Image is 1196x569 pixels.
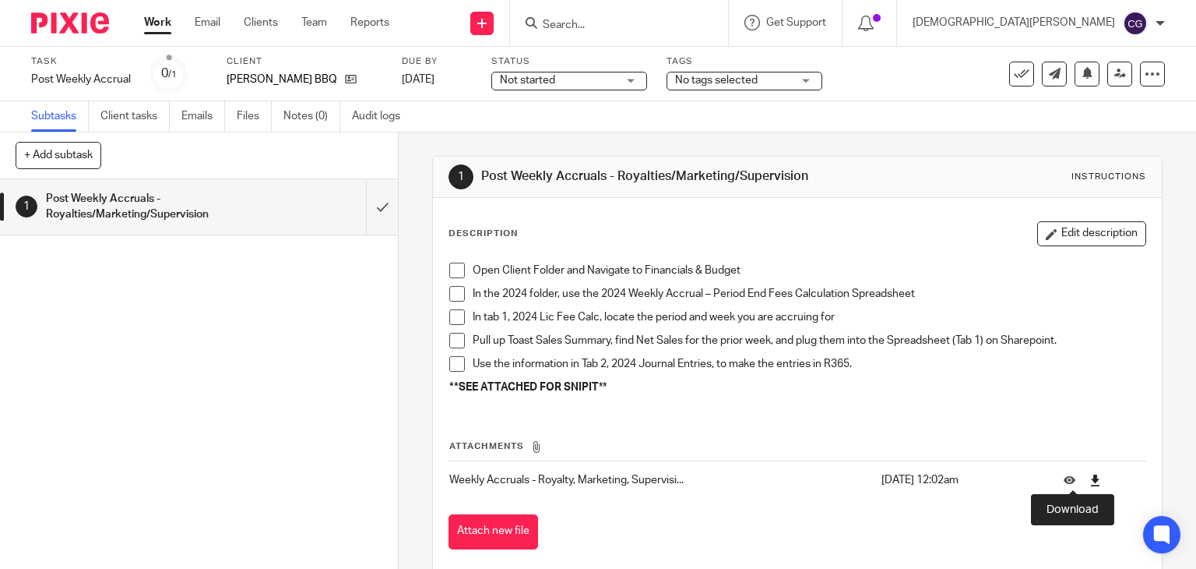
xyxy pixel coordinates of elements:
[16,196,37,217] div: 1
[46,187,249,227] h1: Post Weekly Accruals - Royalties/Marketing/Supervision
[913,15,1115,30] p: [DEMOGRAPHIC_DATA][PERSON_NAME]
[473,263,1146,278] p: Open Client Folder and Navigate to Financials & Budget
[667,55,822,68] label: Tags
[1071,171,1146,183] div: Instructions
[402,74,434,85] span: [DATE]
[31,55,131,68] label: Task
[675,75,758,86] span: No tags selected
[500,75,555,86] span: Not started
[31,72,131,87] div: Post Weekly Accrual
[350,15,389,30] a: Reports
[449,382,599,393] strong: **SEE ATTACHED FOR SNIPIT
[100,101,170,132] a: Client tasks
[1089,472,1101,488] a: Download
[1123,11,1148,36] img: svg%3E
[473,356,1146,372] p: Use the information in Tab 2, 2024 Journal Entries, to make the entries in R365.
[473,286,1146,302] p: In the 2024 folder, use the 2024 Weekly Accrual – Period End Fees Calculation Spreadsheet
[352,101,412,132] a: Audit logs
[449,472,874,488] p: Weekly Accruals - Royalty, Marketing, Supervisi...
[448,228,518,240] p: Description
[448,164,473,189] div: 1
[31,12,109,34] img: Pixie
[448,514,538,550] button: Attach new file
[449,442,524,451] span: Attachments
[161,65,177,83] div: 0
[195,15,220,30] a: Email
[227,72,337,87] p: [PERSON_NAME] BBQ
[402,55,472,68] label: Due by
[541,19,681,33] input: Search
[766,17,826,28] span: Get Support
[473,309,1146,325] p: In tab 1, 2024 Lic Fee Calc, locate the period and week you are accruing for
[283,101,340,132] a: Notes (0)
[181,101,225,132] a: Emails
[237,101,272,132] a: Files
[168,70,177,79] small: /1
[227,55,382,68] label: Client
[31,101,89,132] a: Subtasks
[473,333,1146,348] p: Pull up Toast Sales Summary, find Net Sales for the prior week, and plug them into the Spreadshee...
[144,15,171,30] a: Work
[16,142,101,168] button: + Add subtask
[244,15,278,30] a: Clients
[491,55,647,68] label: Status
[301,15,327,30] a: Team
[1037,221,1146,246] button: Edit description
[881,472,1040,488] p: [DATE] 12:02am
[481,168,830,185] h1: Post Weekly Accruals - Royalties/Marketing/Supervision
